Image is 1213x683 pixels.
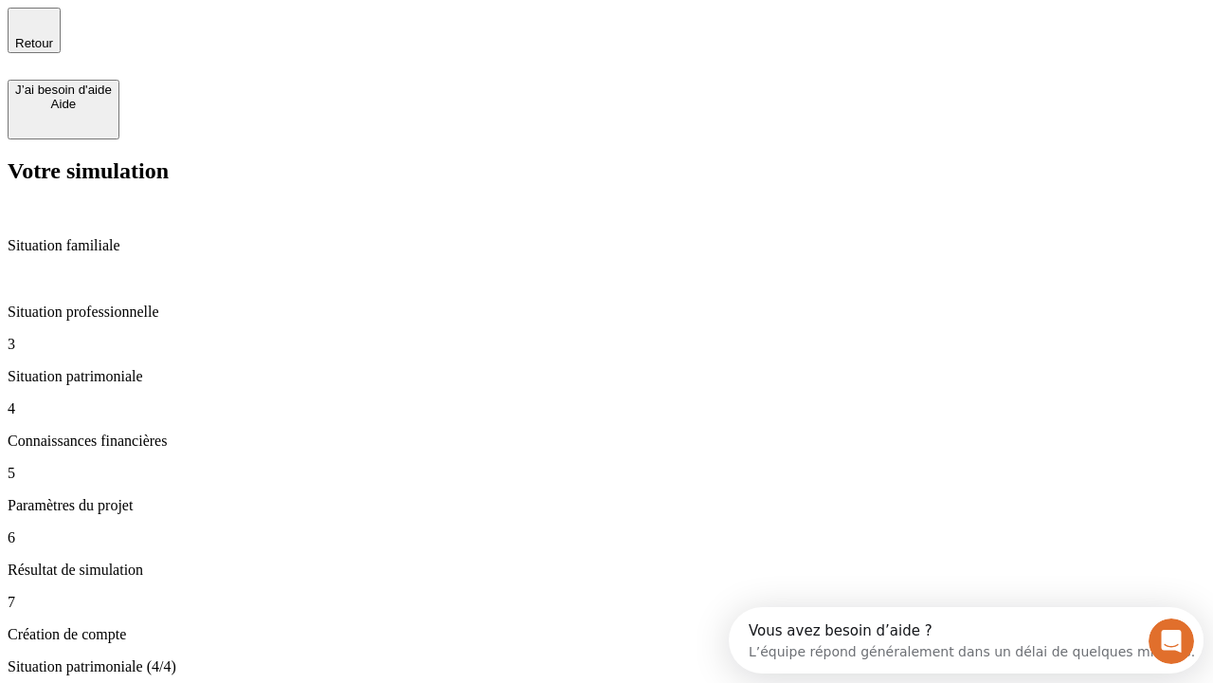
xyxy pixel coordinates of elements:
button: J’ai besoin d'aideAide [8,80,119,139]
p: 5 [8,465,1205,482]
iframe: Intercom live chat [1149,618,1194,664]
p: Paramètres du projet [8,497,1205,514]
p: 3 [8,336,1205,353]
p: Connaissances financières [8,433,1205,450]
p: 7 [8,594,1205,611]
div: J’ai besoin d'aide [15,83,112,97]
p: Création de compte [8,626,1205,643]
p: 6 [8,529,1205,546]
p: Situation patrimoniale (4/4) [8,658,1205,675]
div: Ouvrir le Messenger Intercom [8,8,522,60]
iframe: Intercom live chat discovery launcher [729,607,1204,674]
div: Vous avez besoin d’aide ? [20,16,466,31]
div: L’équipe répond généralement dans un délai de quelques minutes. [20,31,466,51]
div: Aide [15,97,112,111]
p: Résultat de simulation [8,562,1205,579]
span: Retour [15,36,53,50]
p: 4 [8,400,1205,417]
button: Retour [8,8,61,53]
p: Situation professionnelle [8,304,1205,321]
p: Situation familiale [8,237,1205,254]
p: Situation patrimoniale [8,368,1205,385]
h2: Votre simulation [8,158,1205,184]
